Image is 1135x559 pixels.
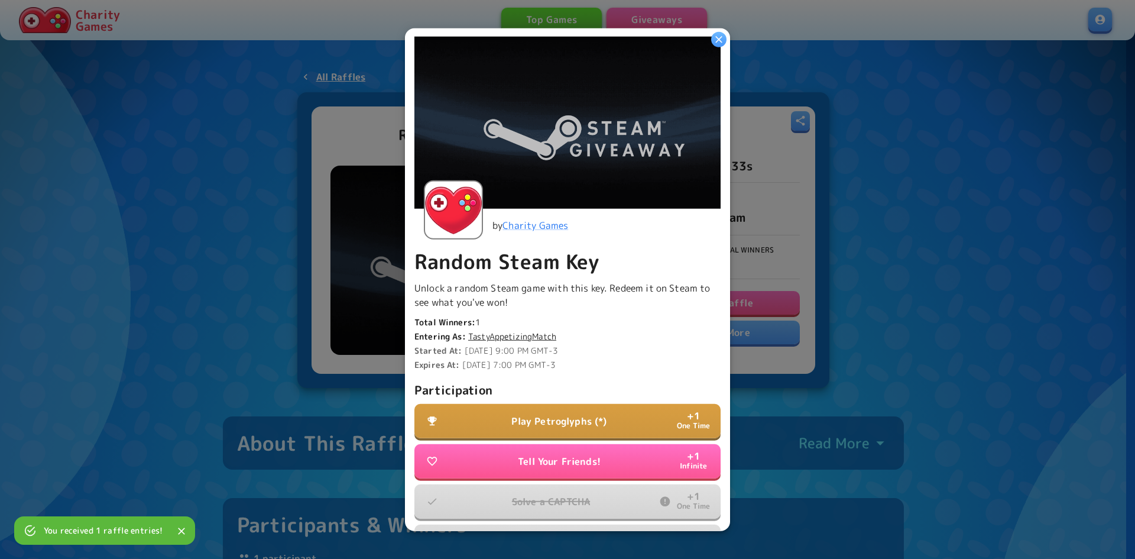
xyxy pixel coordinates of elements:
[414,484,721,519] button: Solve a CAPTCHA+1One Time
[677,420,711,431] p: One Time
[414,282,710,309] span: Unlock a random Steam game with this key. Redeem it on Steam to see what you've won!
[414,316,721,328] p: 1
[468,331,556,342] a: TastyAppetizingMatch
[687,411,700,420] p: + 1
[414,345,462,356] b: Started At:
[687,491,700,500] p: + 1
[173,522,190,540] button: Close
[425,182,482,238] img: Charity Games
[677,500,711,512] p: One Time
[414,36,721,208] img: Random Steam Key
[414,249,721,274] p: Random Steam Key
[511,414,607,428] p: Play Petroglyphs (*)
[414,444,721,479] button: Tell Your Friends!+1Infinite
[414,380,721,399] p: Participation
[414,331,466,342] b: Entering As:
[502,219,568,232] a: Charity Games
[414,359,460,370] b: Expires At:
[414,316,475,328] b: Total Winners:
[680,460,708,471] p: Infinite
[518,454,601,468] p: Tell Your Friends!
[414,404,721,438] button: Play Petroglyphs (*)+1One Time
[492,218,568,232] p: by
[512,495,590,509] p: Solve a CAPTCHA
[687,451,700,460] p: + 1
[44,520,163,541] div: You received 1 raffle entries!
[414,345,721,357] p: [DATE] 9:00 PM GMT-3
[414,359,721,371] p: [DATE] 7:00 PM GMT-3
